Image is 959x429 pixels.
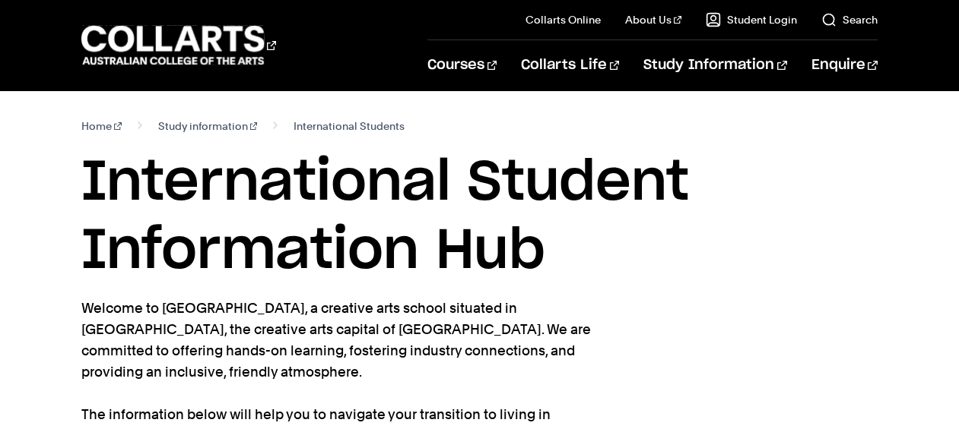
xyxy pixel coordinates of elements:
[294,115,405,137] span: International Students
[706,12,797,27] a: Student Login
[526,12,601,27] a: Collarts Online
[81,24,276,67] div: Go to homepage
[625,12,681,27] a: About Us
[521,40,619,90] a: Collarts Life
[81,115,122,137] a: Home
[643,40,786,90] a: Study Information
[81,149,878,285] h1: International Student Information Hub
[158,115,258,137] a: Study information
[427,40,497,90] a: Courses
[821,12,878,27] a: Search
[811,40,878,90] a: Enquire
